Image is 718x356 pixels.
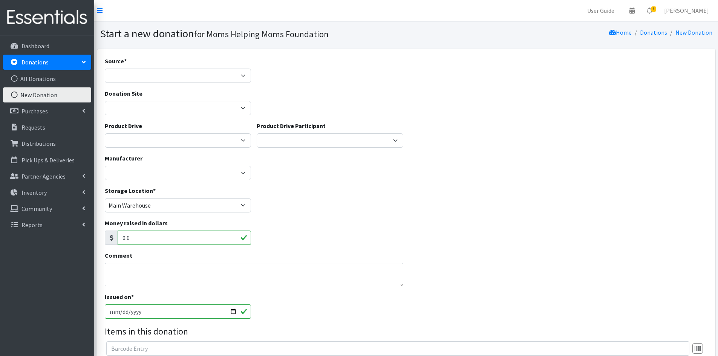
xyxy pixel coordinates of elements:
[641,3,658,18] a: 3
[105,154,142,163] label: Manufacturer
[105,218,168,228] label: Money raised in dollars
[131,293,134,301] abbr: required
[21,156,75,164] p: Pick Ups & Deliveries
[3,169,91,184] a: Partner Agencies
[105,89,142,98] label: Donation Site
[257,121,326,130] label: Product Drive Participant
[194,29,329,40] small: for Moms Helping Moms Foundation
[21,205,52,212] p: Community
[21,58,49,66] p: Donations
[21,173,66,180] p: Partner Agencies
[21,124,45,131] p: Requests
[105,251,132,260] label: Comment
[21,107,48,115] p: Purchases
[609,29,632,36] a: Home
[3,185,91,200] a: Inventory
[3,87,91,102] a: New Donation
[3,5,91,30] img: HumanEssentials
[105,186,156,195] label: Storage Location
[105,57,127,66] label: Source
[3,38,91,53] a: Dashboard
[106,341,689,356] input: Barcode Entry
[3,104,91,119] a: Purchases
[3,217,91,232] a: Reports
[581,3,620,18] a: User Guide
[658,3,715,18] a: [PERSON_NAME]
[124,57,127,65] abbr: required
[675,29,712,36] a: New Donation
[3,153,91,168] a: Pick Ups & Deliveries
[3,120,91,135] a: Requests
[3,136,91,151] a: Distributions
[640,29,667,36] a: Donations
[105,325,708,338] legend: Items in this donation
[105,121,142,130] label: Product Drive
[21,42,49,50] p: Dashboard
[21,140,56,147] p: Distributions
[100,27,404,40] h1: Start a new donation
[3,55,91,70] a: Donations
[153,187,156,194] abbr: required
[651,6,656,12] span: 3
[3,201,91,216] a: Community
[105,292,134,301] label: Issued on
[21,189,47,196] p: Inventory
[3,71,91,86] a: All Donations
[21,221,43,229] p: Reports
